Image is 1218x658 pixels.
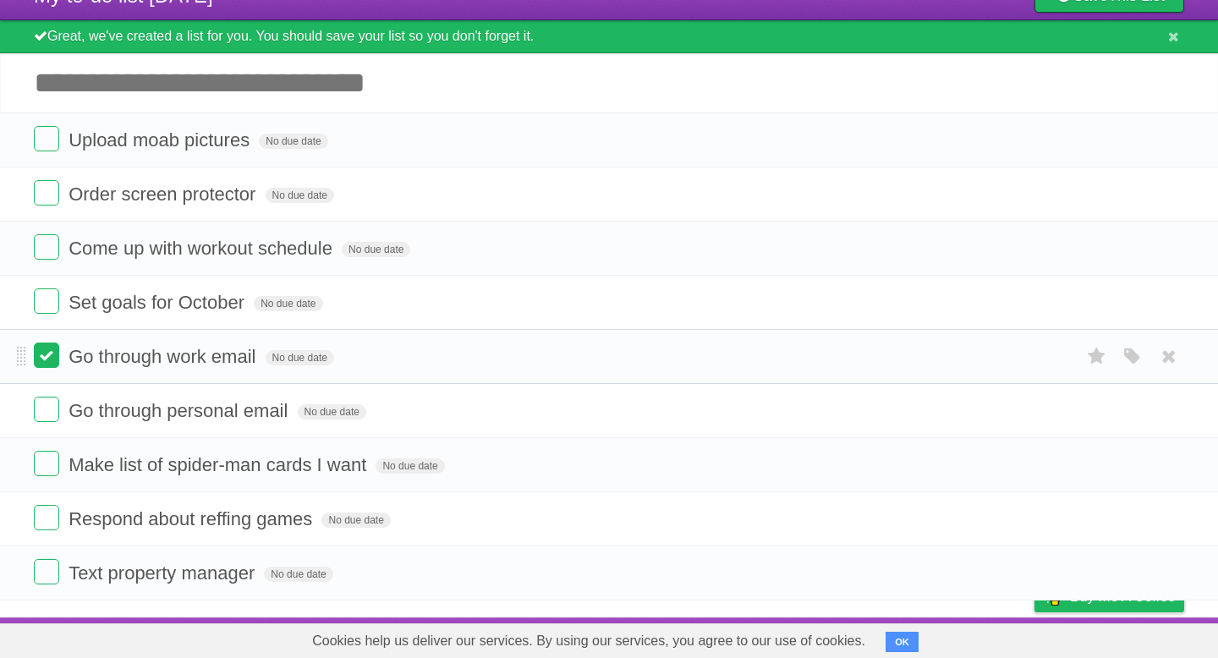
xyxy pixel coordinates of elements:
span: No due date [264,567,332,582]
label: Done [34,180,59,206]
span: No due date [254,296,322,311]
button: OK [886,632,919,652]
label: Done [34,451,59,476]
label: Done [34,234,59,260]
span: Come up with workout schedule [69,238,337,259]
span: Set goals for October [69,292,249,313]
span: Buy me a coffee [1070,582,1176,611]
a: Suggest a feature [1078,622,1184,654]
span: Cookies help us deliver our services. By using our services, you agree to our use of cookies. [295,624,882,658]
label: Done [34,397,59,422]
span: No due date [342,242,410,257]
span: Text property manager [69,562,259,584]
span: Make list of spider-man cards I want [69,454,370,475]
span: No due date [321,513,390,528]
span: Order screen protector [69,184,260,205]
a: About [809,622,845,654]
span: No due date [266,188,334,203]
label: Done [34,343,59,368]
span: No due date [298,404,366,419]
label: Done [34,126,59,151]
span: No due date [376,458,444,474]
label: Star task [1081,343,1113,370]
label: Done [34,288,59,314]
span: Respond about reffing games [69,508,316,529]
a: Developers [865,622,934,654]
span: Go through personal email [69,400,292,421]
a: Privacy [1012,622,1056,654]
span: Upload moab pictures [69,129,254,151]
label: Done [34,505,59,530]
span: Go through work email [69,346,260,367]
span: No due date [259,134,327,149]
label: Done [34,559,59,584]
a: Terms [955,622,992,654]
span: No due date [266,350,334,365]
